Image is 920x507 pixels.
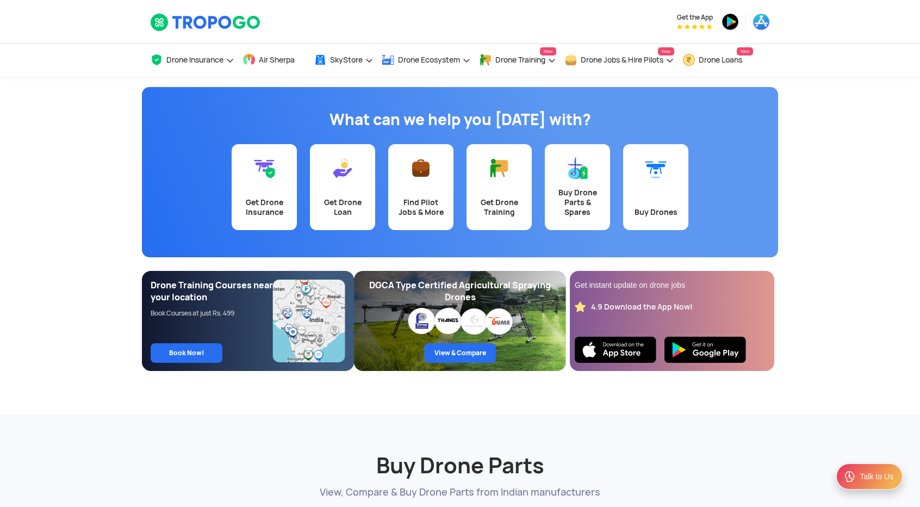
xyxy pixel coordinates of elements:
a: Get Drone Training [467,144,532,230]
span: Drone Ecosystem [398,55,460,64]
div: Book Courses at just Rs. 499 [151,309,273,318]
a: Buy Drone Parts & Spares [545,144,610,230]
a: Drone LoansNew [682,44,753,76]
div: Talk to Us [860,471,893,482]
a: Buy Drones [623,144,688,230]
a: Book Now! [151,343,222,363]
img: Get Drone Training [488,157,510,179]
img: Buy Drones [645,157,667,179]
span: Air Sherpa [259,55,295,64]
div: Buy Drone Parts & Spares [551,188,604,217]
span: Get the App [677,13,713,22]
div: Buy Drones [630,207,682,217]
div: Get Drone Insurance [238,197,290,217]
div: Drone Training Courses near your location [151,280,273,304]
img: Ios [575,337,656,363]
div: DGCA Type Certified Agricultural Spraying Drones [363,280,557,304]
a: Get Drone Loan [310,144,375,230]
span: SkyStore [330,55,363,64]
span: Drone Insurance [166,55,223,64]
a: Drone Insurance [150,44,234,76]
div: Find Pilot Jobs & More [395,197,447,217]
a: View & Compare [424,343,496,363]
img: Get Drone Insurance [253,157,275,179]
a: Find Pilot Jobs & More [388,144,453,230]
a: Drone Ecosystem [382,44,471,76]
h2: Buy Drone Parts [150,425,770,480]
p: View, Compare & Buy Drone Parts from Indian manufacturers [150,485,770,499]
a: Get Drone Insurance [232,144,297,230]
span: Drone Training [495,55,545,64]
a: Air Sherpa [243,44,306,76]
img: App Raking [677,24,712,29]
span: Drone Jobs & Hire Pilots [581,55,663,64]
img: TropoGo Logo [150,13,262,32]
img: star_rating [575,301,586,312]
img: playstore [722,13,739,30]
a: Drone TrainingNew [479,44,556,76]
a: Drone Jobs & Hire PilotsNew [564,44,674,76]
span: New [540,47,556,55]
img: Playstore [664,337,746,363]
span: Drone Loans [699,55,742,64]
span: New [737,47,753,55]
div: Get Drone Loan [316,197,369,217]
img: Find Pilot Jobs & More [410,157,432,179]
div: 4.9 Download the App Now! [591,302,693,312]
div: Get instant update on drone jobs [575,280,769,290]
img: appstore [753,13,770,30]
div: Get Drone Training [473,197,525,217]
img: Get Drone Loan [332,157,353,179]
img: ic_Support.svg [843,470,856,483]
h1: What can we help you [DATE] with? [150,109,770,131]
a: SkyStore [314,44,374,76]
span: New [658,47,674,55]
img: Buy Drone Parts & Spares [567,157,588,179]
